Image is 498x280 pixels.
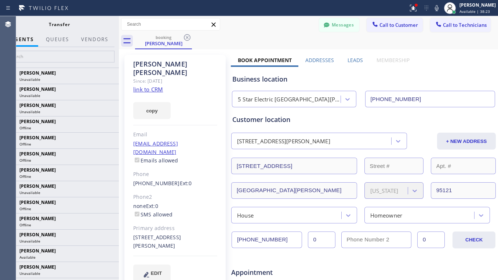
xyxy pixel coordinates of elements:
[19,70,56,76] span: [PERSON_NAME]
[136,35,191,40] div: booking
[19,183,56,189] span: [PERSON_NAME]
[319,18,359,32] button: Messages
[136,33,191,49] div: Martha Valenzuela
[367,18,423,32] button: Call to Customer
[19,264,56,270] span: [PERSON_NAME]
[238,57,292,64] label: Book Appointment
[231,182,357,199] input: City
[19,248,56,254] span: [PERSON_NAME]
[443,22,487,28] span: Call to Technicians
[305,57,334,64] label: Addresses
[136,40,191,47] div: [PERSON_NAME]
[364,158,424,174] input: Street #
[19,255,36,260] span: Available
[133,140,178,155] a: [EMAIL_ADDRESS][DOMAIN_NAME]
[19,167,56,173] span: [PERSON_NAME]
[341,231,412,248] input: Phone Number 2
[19,199,56,205] span: [PERSON_NAME]
[377,57,410,64] label: Membership
[133,157,178,164] label: Emails allowed
[41,32,73,47] button: QUEUES
[19,118,56,125] span: [PERSON_NAME]
[430,18,491,32] button: Call to Technicians
[133,102,171,119] button: copy
[19,151,56,157] span: [PERSON_NAME]
[180,180,192,187] span: Ext: 0
[19,109,40,114] span: Unavailable
[146,202,158,209] span: Ext: 0
[231,158,357,174] input: Address
[19,174,31,179] span: Offline
[308,231,335,248] input: Ext.
[459,2,496,8] div: [PERSON_NAME]
[19,102,56,108] span: [PERSON_NAME]
[19,238,40,244] span: Unavailable
[237,137,330,146] div: [STREET_ADDRESS][PERSON_NAME]
[19,86,56,92] span: [PERSON_NAME]
[133,180,180,187] a: [PHONE_NUMBER]
[19,77,40,82] span: Unavailable
[237,211,254,219] div: House
[133,77,217,85] div: Since: [DATE]
[232,115,495,125] div: Customer location
[459,9,490,14] span: Available | 38:23
[231,268,319,277] span: Appointment
[135,158,139,162] input: Emails allowed
[49,21,70,28] span: Transfer
[238,95,341,104] div: 5 Star Electric [GEOGRAPHIC_DATA][PERSON_NAME]
[133,130,217,139] div: Email
[77,32,113,47] button: Vendors
[19,231,56,238] span: [PERSON_NAME]
[19,190,40,195] span: Unavailable
[19,206,31,211] span: Offline
[437,133,496,150] button: + NEW ADDRESS
[232,74,495,84] div: Business location
[46,36,69,43] span: QUEUES
[133,224,217,233] div: Primary address
[432,3,442,13] button: Mute
[133,86,163,93] a: link to CRM
[431,182,496,199] input: ZIP
[232,231,302,248] input: Phone Number
[348,57,363,64] label: Leads
[133,202,217,219] div: none
[19,271,40,276] span: Unavailable
[452,231,495,248] button: CHECK
[431,158,496,174] input: Apt. #
[133,211,172,218] label: SMS allowed
[133,170,217,179] div: Phone
[135,212,139,216] input: SMS allowed
[133,233,217,250] div: [STREET_ADDRESS][PERSON_NAME]
[133,193,217,201] div: Phone2
[19,215,56,222] span: [PERSON_NAME]
[121,18,220,30] input: Search
[4,51,114,62] input: Search
[6,32,38,47] button: AGENTS
[379,22,418,28] span: Call to Customer
[417,231,445,248] input: Ext. 2
[19,141,31,147] span: Offline
[19,125,31,130] span: Offline
[370,211,403,219] div: Homeowner
[365,91,495,107] input: Phone Number
[151,270,162,276] span: EDIT
[19,134,56,141] span: [PERSON_NAME]
[19,158,31,163] span: Offline
[19,93,40,98] span: Unavailable
[19,222,31,227] span: Offline
[133,60,217,77] div: [PERSON_NAME] [PERSON_NAME]
[10,36,34,43] span: AGENTS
